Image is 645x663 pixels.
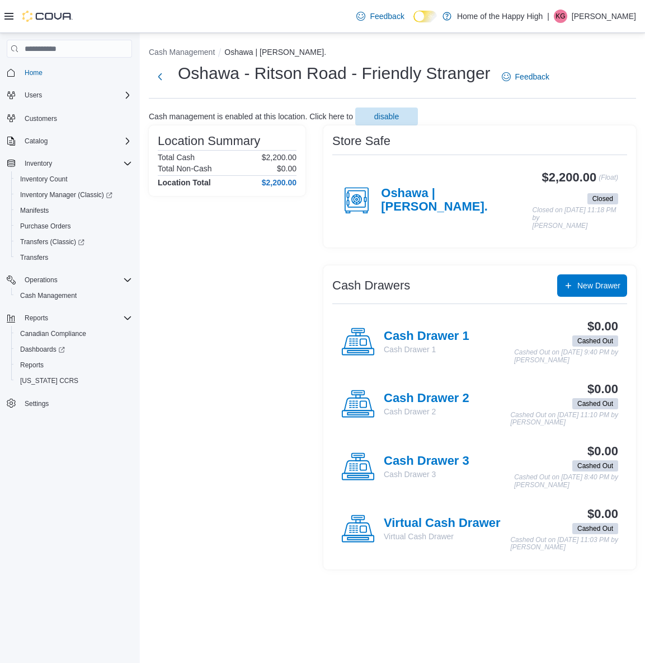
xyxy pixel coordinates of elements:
[20,329,86,338] span: Canadian Compliance
[384,531,501,542] p: Virtual Cash Drawer
[16,343,69,356] a: Dashboards
[554,10,567,23] div: Kate Goodman
[587,382,618,396] h3: $0.00
[11,288,136,304] button: Cash Management
[381,186,532,214] h4: Oshawa | [PERSON_NAME].
[384,469,469,480] p: Cash Drawer 3
[384,516,501,531] h4: Virtual Cash Drawer
[577,461,613,471] span: Cashed Out
[25,276,58,284] span: Operations
[587,193,618,204] span: Closed
[20,134,132,148] span: Catalog
[11,203,136,218] button: Manifests
[20,157,132,170] span: Inventory
[2,395,136,412] button: Settings
[149,46,636,60] nav: An example of EuiBreadcrumbs
[2,87,136,103] button: Users
[577,524,613,534] span: Cashed Out
[572,10,636,23] p: [PERSON_NAME]
[572,398,618,409] span: Cashed Out
[16,220,76,233] a: Purchase Orders
[22,11,73,22] img: Cova
[374,111,399,122] span: disable
[20,175,68,184] span: Inventory Count
[2,310,136,326] button: Reports
[20,311,132,325] span: Reports
[20,361,44,370] span: Reports
[20,134,52,148] button: Catalog
[355,108,418,125] button: disable
[16,358,132,372] span: Reports
[7,60,132,441] nav: Complex example
[2,64,136,81] button: Home
[16,204,53,217] a: Manifests
[587,507,618,521] h3: $0.00
[384,344,469,355] p: Cash Drawer 1
[20,66,132,80] span: Home
[11,218,136,234] button: Purchase Orders
[25,159,52,168] span: Inventory
[16,327,91,340] a: Canadian Compliance
[20,112,62,125] a: Customers
[25,114,57,123] span: Customers
[533,207,618,230] p: Closed on [DATE] 11:18 PM by [PERSON_NAME]
[16,374,132,387] span: Washington CCRS
[370,11,404,22] span: Feedback
[20,237,84,246] span: Transfers (Classic)
[577,399,613,409] span: Cashed Out
[16,251,53,264] a: Transfers
[16,358,48,372] a: Reports
[11,373,136,389] button: [US_STATE] CCRS
[16,251,132,264] span: Transfers
[11,326,136,342] button: Canadian Compliance
[2,133,136,149] button: Catalog
[16,235,132,249] span: Transfers (Classic)
[224,48,326,57] button: Oshawa | [PERSON_NAME].
[158,153,195,162] h6: Total Cash
[572,460,618,471] span: Cashed Out
[510,412,618,427] p: Cashed Out on [DATE] 11:10 PM by [PERSON_NAME]
[20,88,46,102] button: Users
[572,335,618,347] span: Cashed Out
[25,314,48,323] span: Reports
[158,134,260,148] h3: Location Summary
[16,188,132,202] span: Inventory Manager (Classic)
[20,273,62,287] button: Operations
[20,273,132,287] span: Operations
[25,91,42,100] span: Users
[20,396,132,410] span: Settings
[514,474,618,489] p: Cashed Out on [DATE] 8:40 PM by [PERSON_NAME]
[2,110,136,126] button: Customers
[20,222,71,231] span: Purchase Orders
[11,250,136,265] button: Transfers
[20,88,132,102] span: Users
[20,311,53,325] button: Reports
[20,345,65,354] span: Dashboards
[11,187,136,203] a: Inventory Manager (Classic)
[25,399,49,408] span: Settings
[16,220,132,233] span: Purchase Orders
[332,134,390,148] h3: Store Safe
[149,112,353,121] p: Cash management is enabled at this location. Click here to
[332,279,410,292] h3: Cash Drawers
[457,10,543,23] p: Home of the Happy High
[542,171,597,184] h3: $2,200.00
[149,48,215,57] button: Cash Management
[515,71,549,82] span: Feedback
[20,66,47,80] a: Home
[2,156,136,171] button: Inventory
[587,320,618,333] h3: $0.00
[16,188,117,202] a: Inventory Manager (Classic)
[514,349,618,364] p: Cashed Out on [DATE] 9:40 PM by [PERSON_NAME]
[25,137,48,146] span: Catalog
[178,62,491,85] h1: Oshawa - Ritson Road - Friendly Stranger
[599,171,618,191] p: (Float)
[555,10,565,23] span: KG
[587,445,618,458] h3: $0.00
[577,280,620,291] span: New Drawer
[149,66,171,88] button: Next
[20,397,53,410] a: Settings
[11,171,136,187] button: Inventory Count
[16,374,83,387] a: [US_STATE] CCRS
